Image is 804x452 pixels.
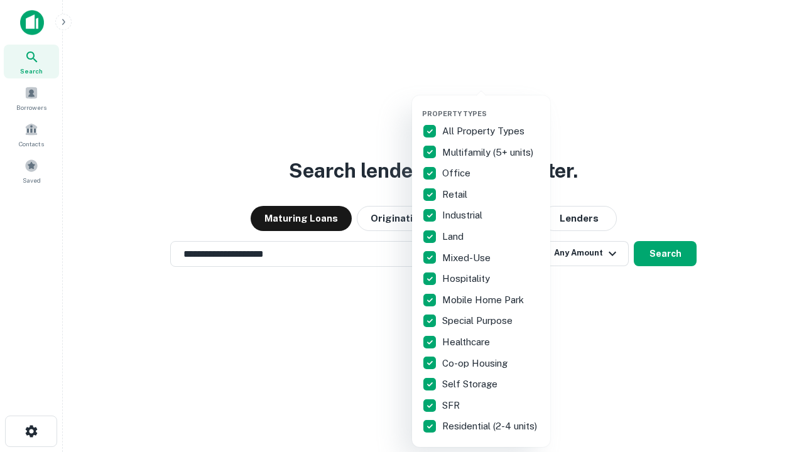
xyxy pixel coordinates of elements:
p: Residential (2-4 units) [442,419,540,434]
p: Multifamily (5+ units) [442,145,536,160]
p: All Property Types [442,124,527,139]
p: Special Purpose [442,313,515,328]
iframe: Chat Widget [741,311,804,372]
p: Office [442,166,473,181]
p: Land [442,229,466,244]
p: Hospitality [442,271,492,286]
p: Self Storage [442,377,500,392]
span: Property Types [422,110,487,117]
p: Industrial [442,208,485,223]
p: Mixed-Use [442,250,493,266]
p: Mobile Home Park [442,293,526,308]
p: Co-op Housing [442,356,510,371]
p: Retail [442,187,470,202]
p: SFR [442,398,462,413]
p: Healthcare [442,335,492,350]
